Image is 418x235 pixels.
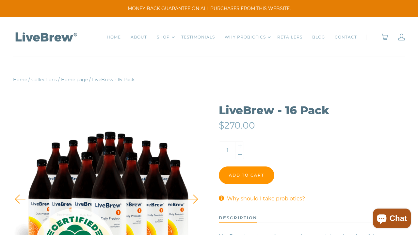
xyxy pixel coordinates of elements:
[335,34,357,40] a: CONTACT
[219,213,257,223] div: description
[227,195,305,203] a: Why should I take probiotics?
[92,77,135,83] span: LiveBrew - 16 Pack
[13,77,27,83] a: Home
[219,142,235,159] input: Quantity
[225,34,266,40] a: WHY PROBIOTICS
[107,34,121,40] a: HOME
[31,77,57,83] a: Collections
[219,166,274,184] input: Add to cart
[10,5,408,12] span: MONEY BACK GUARANTEE ON ALL PURCHASES FROM THIS WEBSITE.
[89,77,91,83] span: /
[131,34,147,40] a: ABOUT
[219,103,408,117] h1: LiveBrew - 16 Pack
[28,77,30,83] span: /
[58,77,60,83] span: /
[157,34,170,40] a: SHOP
[13,31,78,42] img: LiveBrew
[219,120,255,131] span: $270.00
[312,34,325,40] a: BLOG
[61,77,88,83] a: Home page
[227,196,305,202] span: Why should I take probiotics?
[277,34,302,40] a: RETAILERS
[371,209,413,230] inbox-online-store-chat: Shopify online store chat
[181,34,215,40] a: TESTIMONIALS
